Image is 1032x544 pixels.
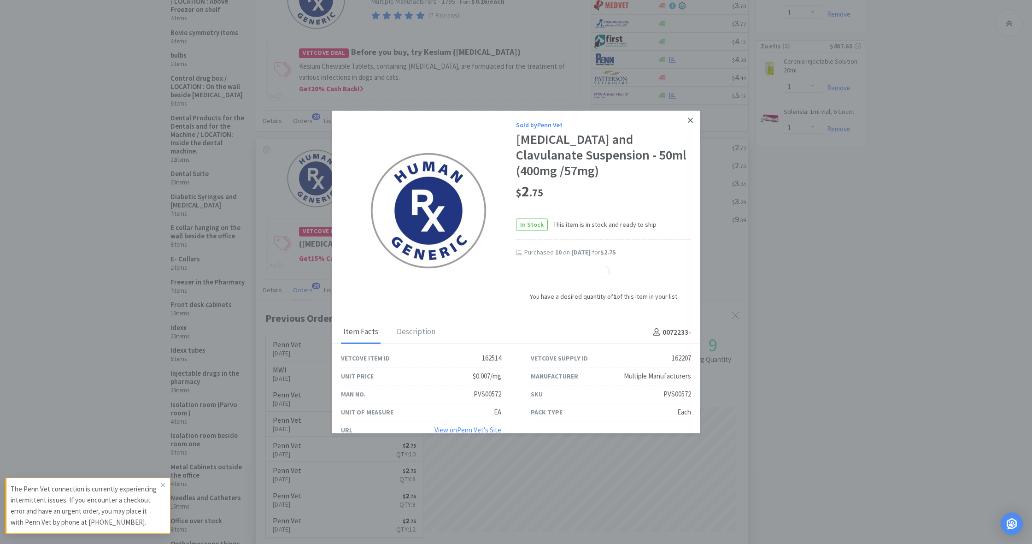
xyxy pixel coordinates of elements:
strong: 1 [613,292,616,301]
p: The Penn Vet connection is currently experiencing intermittent issues. If you encounter a checkou... [11,484,161,528]
span: This item is in stock and ready to ship [548,219,657,230]
span: . 75 [529,186,543,199]
div: EA [494,407,501,418]
div: Unit Price [341,371,374,381]
div: Unit of Measure [341,407,393,417]
div: SKU [531,389,543,399]
div: Vetcove Item ID [341,353,390,363]
div: Pack Type [531,407,563,417]
span: In Stock [516,219,547,231]
div: [MEDICAL_DATA] and Clavulanate Suspension - 50ml (400mg /57mg) [516,132,691,178]
div: Sold by Penn Vet [516,120,691,130]
div: Item Facts [341,321,381,344]
h4: 0072233 - [650,326,691,338]
div: Description [394,321,438,344]
div: Manufacturer [531,371,578,381]
span: $ [516,186,522,199]
div: Open Intercom Messenger [1001,513,1023,535]
div: You have a desired quantity of of this item in your list [516,291,691,302]
div: Purchased on for [524,248,691,257]
span: 10 [555,248,562,256]
div: PVS00572 [474,389,501,400]
div: URL [341,425,352,435]
div: Man No. [341,389,366,399]
div: $0.007/mg [473,371,501,382]
div: PVS00572 [663,389,691,400]
div: Vetcove Supply ID [531,353,588,363]
div: 162514 [482,353,501,364]
img: 402f85f83eb14d7bb46f9794ff369b80_162207.png [369,151,488,271]
div: Each [677,407,691,418]
div: 162207 [672,353,691,364]
div: Multiple Manufacturers [624,371,691,382]
span: $2.75 [600,248,616,256]
span: 2 [516,182,543,201]
a: View onPenn Vet's Site [434,426,501,434]
span: [DATE] [571,248,591,256]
